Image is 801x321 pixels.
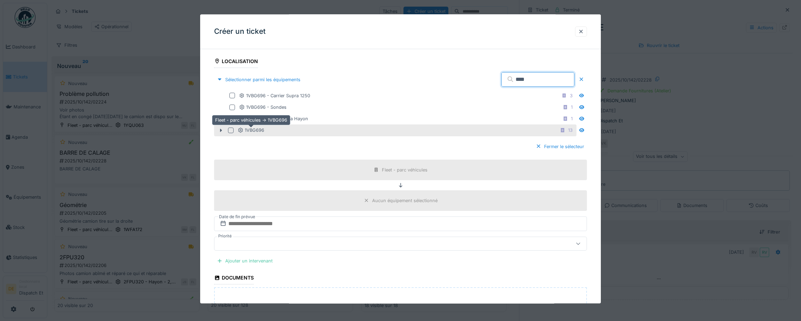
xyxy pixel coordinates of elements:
[382,167,427,173] div: Fleet - parc véhicules
[570,92,573,99] div: 3
[214,56,258,68] div: Localisation
[568,127,573,134] div: 13
[217,233,233,239] label: Priorité
[212,115,290,125] div: Fleet - parc véhicules -> 1VBG696
[571,104,573,110] div: 1
[214,75,303,84] div: Sélectionner parmi les équipements
[239,104,286,110] div: 1VBG696 - Sondes
[214,27,266,36] h3: Créer un ticket
[239,92,310,99] div: 1VBG696 - Carrier Supra 1250
[372,197,438,204] div: Aucun équipement sélectionné
[533,142,587,151] div: Fermer le sélecteur
[214,273,254,285] div: Documents
[214,256,275,266] div: Ajouter un intervenant
[571,116,573,122] div: 1
[238,127,264,134] div: 1VBG696
[218,213,256,221] label: Date de fin prévue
